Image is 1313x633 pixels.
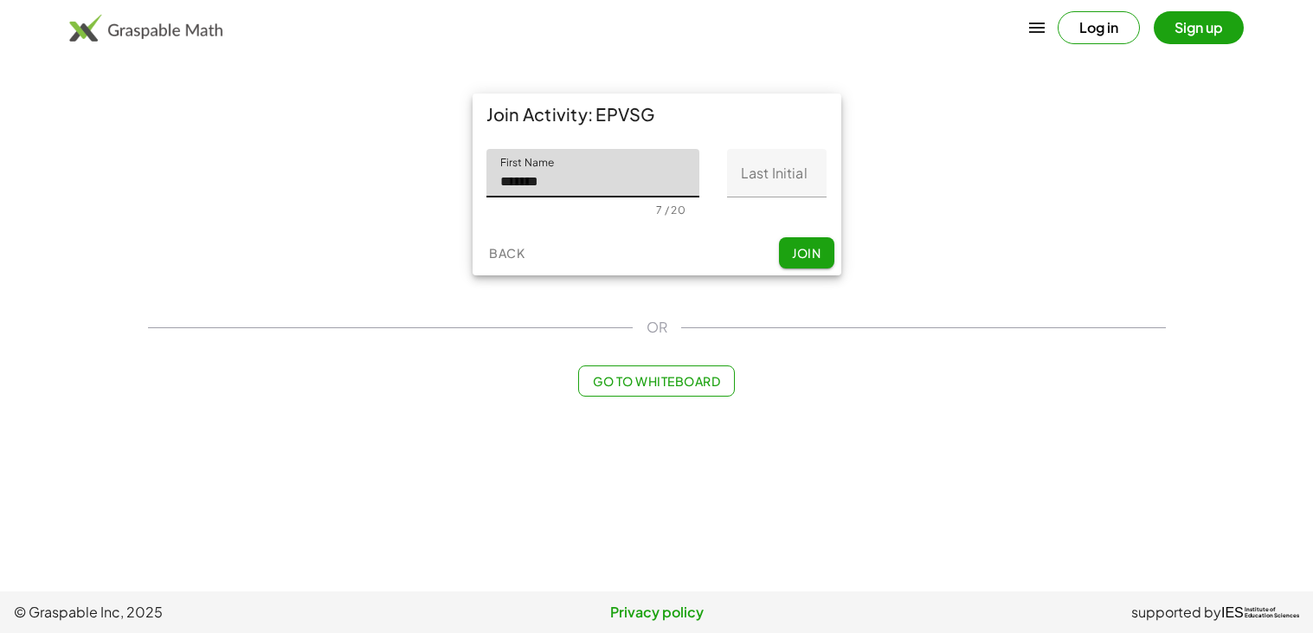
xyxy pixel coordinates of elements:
[578,365,735,397] button: Go to Whiteboard
[656,203,685,216] div: 7 / 20
[1154,11,1244,44] button: Sign up
[442,602,871,623] a: Privacy policy
[1131,602,1221,623] span: supported by
[473,94,841,135] div: Join Activity: EPVSG
[489,245,525,261] span: Back
[480,237,535,268] button: Back
[1221,602,1299,623] a: IESInstitute ofEducation Sciences
[1245,607,1299,619] span: Institute of Education Sciences
[14,602,442,623] span: © Graspable Inc, 2025
[593,373,720,389] span: Go to Whiteboard
[1221,604,1244,621] span: IES
[647,317,667,338] span: OR
[1058,11,1140,44] button: Log in
[792,245,821,261] span: Join
[779,237,834,268] button: Join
